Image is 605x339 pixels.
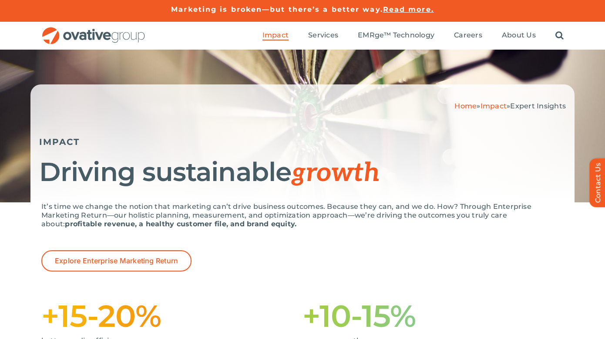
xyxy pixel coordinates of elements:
[65,220,296,228] strong: profitable revenue, a healthy customer file, and brand equity.
[358,31,434,40] a: EMRge™ Technology
[41,250,192,272] a: Explore Enterprise Marketing Return
[454,102,477,110] a: Home
[41,202,564,228] p: It’s time we change the notion that marketing can’t drive business outcomes. Because they can, an...
[41,26,146,34] a: OG_Full_horizontal_RGB
[454,102,566,110] span: » »
[302,302,564,330] h1: +10-15%
[481,102,507,110] a: Impact
[291,158,380,189] span: growth
[454,31,482,40] a: Careers
[262,31,289,40] a: Impact
[39,137,566,147] h5: IMPACT
[383,5,434,13] a: Read more.
[171,5,383,13] a: Marketing is broken—but there’s a better way.
[55,257,178,265] span: Explore Enterprise Marketing Return
[39,158,566,187] h1: Driving sustainable
[41,302,302,330] h1: +15-20%
[510,102,566,110] span: Expert Insights
[262,22,564,50] nav: Menu
[308,31,338,40] a: Services
[502,31,536,40] a: About Us
[555,31,564,40] a: Search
